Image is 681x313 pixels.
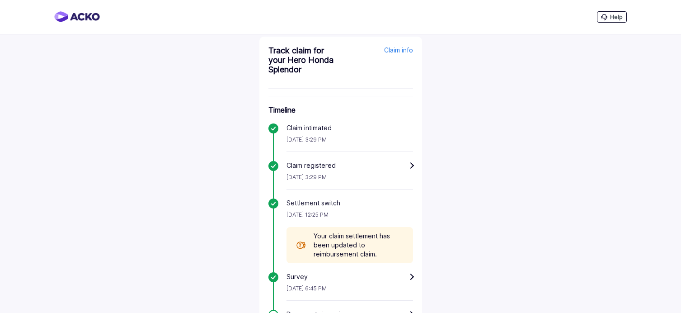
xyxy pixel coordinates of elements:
div: Claim intimated [286,123,413,133]
h6: Timeline [268,105,413,114]
div: Claim registered [286,161,413,170]
div: Claim info [343,46,413,81]
div: [DATE] 6:45 PM [286,281,413,301]
div: [DATE] 3:29 PM [286,133,413,152]
img: horizontal-gradient.png [54,11,100,22]
div: Track claim for your Hero Honda Splendor [268,46,338,74]
div: [DATE] 12:25 PM [286,208,413,227]
span: Help [610,14,623,20]
div: [DATE] 3:29 PM [286,170,413,190]
div: Survey [286,272,413,281]
div: Settlement switch [286,199,413,208]
span: Your claim settlement has been updated to reimbursement claim. [314,232,404,259]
